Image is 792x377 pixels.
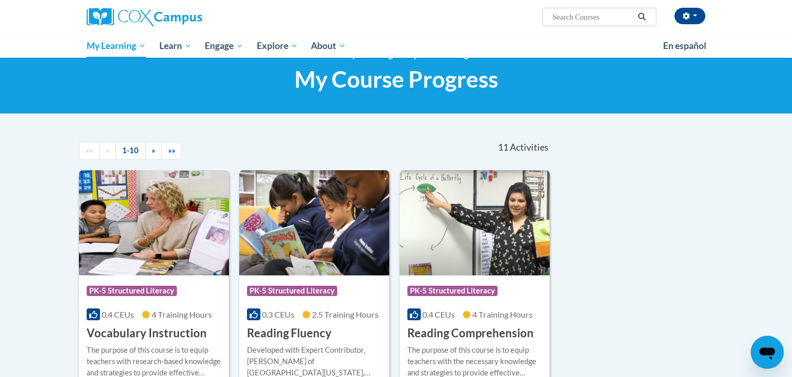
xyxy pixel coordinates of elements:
[239,170,389,275] img: Course Logo
[247,286,337,296] span: PK-5 Structured Literacy
[87,286,177,296] span: PK-5 Structured Literacy
[87,40,146,52] span: My Learning
[152,309,212,319] span: 4 Training Hours
[71,34,721,58] div: Main menu
[250,34,305,58] a: Explore
[663,40,706,51] span: En español
[168,146,175,155] span: »»
[247,325,332,341] h3: Reading Fluency
[472,309,533,319] span: 4 Training Hours
[79,170,229,275] img: Course Logo
[400,170,550,275] img: Course Logo
[198,34,250,58] a: Engage
[407,286,498,296] span: PK-5 Structured Literacy
[86,146,93,155] span: ««
[87,325,207,341] h3: Vocabulary Instruction
[159,40,192,52] span: Learn
[145,142,162,160] a: Next
[498,142,508,153] span: 11
[311,40,346,52] span: About
[257,40,298,52] span: Explore
[751,336,784,369] iframe: Button to launch messaging window
[656,35,713,57] a: En español
[153,34,199,58] a: Learn
[634,11,650,23] button: Search
[87,8,283,26] a: Cox Campus
[115,142,145,160] a: 1-10
[102,309,134,319] span: 0.4 CEUs
[152,146,155,155] span: »
[312,309,378,319] span: 2.5 Training Hours
[80,34,153,58] a: My Learning
[106,146,109,155] span: «
[552,11,634,23] input: Search Courses
[161,142,182,160] a: End
[510,142,549,153] span: Activities
[294,65,498,93] span: My Course Progress
[422,309,455,319] span: 0.4 CEUs
[262,309,294,319] span: 0.3 CEUs
[407,325,534,341] h3: Reading Comprehension
[99,142,116,160] a: Previous
[305,34,353,58] a: About
[79,142,100,160] a: Begining
[87,8,202,26] img: Cox Campus
[674,8,705,24] button: Account Settings
[205,40,243,52] span: Engage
